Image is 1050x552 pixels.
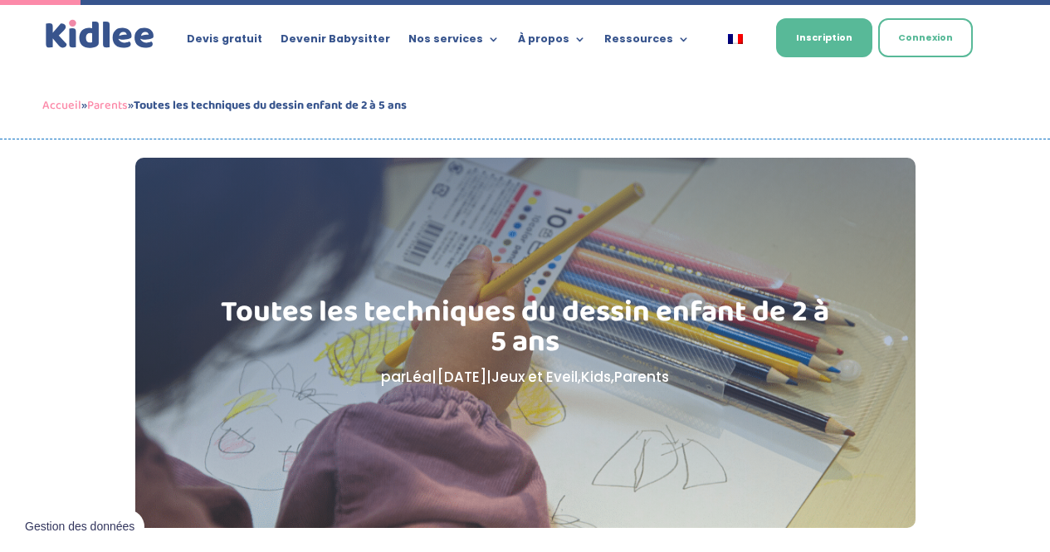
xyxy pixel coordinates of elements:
[218,365,832,389] p: par | | , ,
[491,367,578,387] a: Jeux et Eveil
[581,367,611,387] a: Kids
[437,367,486,387] span: [DATE]
[25,520,134,535] span: Gestion des données
[614,367,669,387] a: Parents
[218,297,832,365] h1: Toutes les techniques du dessin enfant de 2 à 5 ans
[15,510,144,545] button: Gestion des données
[406,367,432,387] a: Léa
